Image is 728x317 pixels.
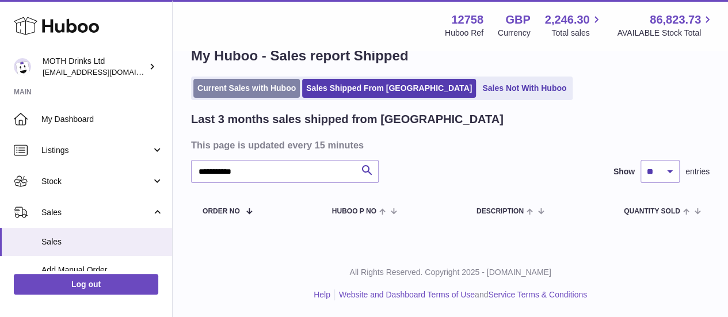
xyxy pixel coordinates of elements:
a: Help [314,290,330,299]
a: Service Terms & Conditions [488,290,587,299]
a: Log out [14,274,158,295]
p: All Rights Reserved. Copyright 2025 - [DOMAIN_NAME] [182,267,719,278]
h3: This page is updated every 15 minutes [191,139,707,151]
span: Stock [41,176,151,187]
span: Sales [41,236,163,247]
span: Add Manual Order [41,265,163,276]
span: [EMAIL_ADDRESS][DOMAIN_NAME] [43,67,169,77]
h1: My Huboo - Sales report Shipped [191,47,710,65]
span: 2,246.30 [545,12,590,28]
span: AVAILABLE Stock Total [617,28,714,39]
li: and [335,289,587,300]
span: Huboo P no [332,208,376,215]
span: Order No [203,208,240,215]
span: Total sales [551,28,603,39]
span: Sales [41,207,151,218]
a: Sales Not With Huboo [478,79,570,98]
h2: Last 3 months sales shipped from [GEOGRAPHIC_DATA] [191,112,504,127]
span: Quantity Sold [624,208,680,215]
span: 86,823.73 [650,12,701,28]
div: Huboo Ref [445,28,483,39]
label: Show [613,166,635,177]
span: entries [685,166,710,177]
img: orders@mothdrinks.com [14,58,31,75]
div: Currency [498,28,531,39]
span: Description [477,208,524,215]
a: Current Sales with Huboo [193,79,300,98]
a: 2,246.30 Total sales [545,12,603,39]
strong: 12758 [451,12,483,28]
a: Sales Shipped From [GEOGRAPHIC_DATA] [302,79,476,98]
span: My Dashboard [41,114,163,125]
a: Website and Dashboard Terms of Use [339,290,475,299]
span: Listings [41,145,151,156]
a: 86,823.73 AVAILABLE Stock Total [617,12,714,39]
strong: GBP [505,12,530,28]
div: MOTH Drinks Ltd [43,56,146,78]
